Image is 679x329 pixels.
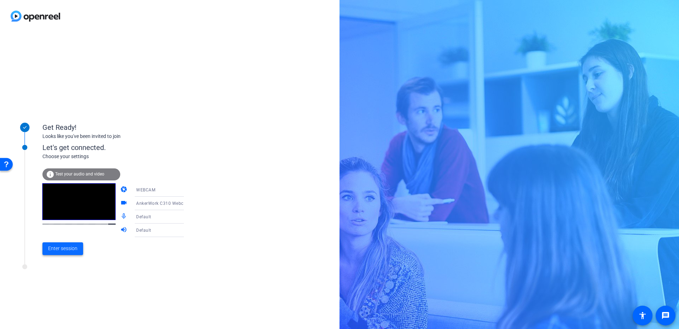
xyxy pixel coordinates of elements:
mat-icon: info [46,170,54,179]
button: Enter session [42,242,83,255]
div: Get Ready! [42,122,184,133]
span: Default [136,214,151,219]
div: Choose your settings [42,153,198,160]
mat-icon: message [661,311,670,320]
mat-icon: camera [120,186,129,194]
mat-icon: videocam [120,199,129,208]
span: WEBCAM [136,187,155,192]
div: Let's get connected. [42,142,198,153]
mat-icon: accessibility [638,311,647,320]
mat-icon: volume_up [120,226,129,235]
span: Test your audio and video [55,172,104,177]
mat-icon: mic_none [120,213,129,221]
div: Looks like you've been invited to join [42,133,184,140]
span: Enter session [48,245,77,252]
span: AnkerWork C310 Webcam (291a:3367) [136,200,217,206]
span: Default [136,228,151,233]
